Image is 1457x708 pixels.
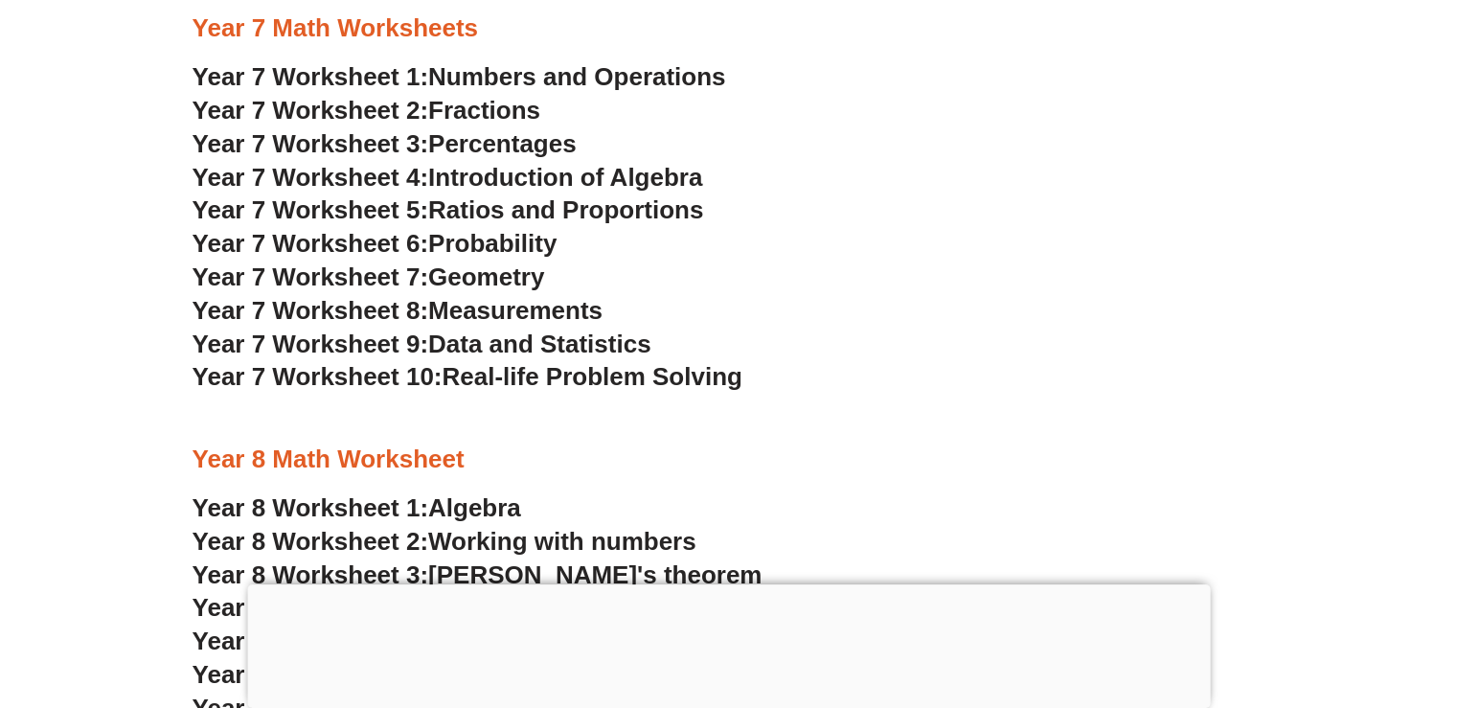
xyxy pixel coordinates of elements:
[193,660,549,689] a: Year 8 Worksheet 6:Equations
[442,362,741,391] span: Real-life Problem Solving
[193,163,429,192] span: Year 7 Worksheet 4:
[193,12,1265,45] h3: Year 7 Math Worksheets
[193,527,696,556] a: Year 8 Worksheet 2:Working with numbers
[193,593,558,622] a: Year 8 Worksheet 4:Probability
[193,263,429,291] span: Year 7 Worksheet 7:
[193,444,1265,476] h3: Year 8 Math Worksheet
[428,330,651,358] span: Data and Statistics
[193,593,429,622] span: Year 8 Worksheet 4:
[193,560,429,589] span: Year 8 Worksheet 3:
[428,296,603,325] span: Measurements
[428,263,544,291] span: Geometry
[193,330,429,358] span: Year 7 Worksheet 9:
[193,96,429,125] span: Year 7 Worksheet 2:
[193,493,429,522] span: Year 8 Worksheet 1:
[428,129,577,158] span: Percentages
[193,330,651,358] a: Year 7 Worksheet 9:Data and Statistics
[193,296,603,325] a: Year 7 Worksheet 8:Measurements
[193,627,429,655] span: Year 8 Worksheet 5:
[193,62,726,91] a: Year 7 Worksheet 1:Numbers and Operations
[193,362,742,391] a: Year 7 Worksheet 10:Real-life Problem Solving
[1138,492,1457,708] iframe: Chat Widget
[193,527,429,556] span: Year 8 Worksheet 2:
[193,560,763,589] a: Year 8 Worksheet 3:[PERSON_NAME]'s theorem
[193,195,429,224] span: Year 7 Worksheet 5:
[193,96,540,125] a: Year 7 Worksheet 2:Fractions
[428,493,521,522] span: Algebra
[428,229,557,258] span: Probability
[193,263,545,291] a: Year 7 Worksheet 7:Geometry
[193,229,429,258] span: Year 7 Worksheet 6:
[428,195,703,224] span: Ratios and Proportions
[428,560,762,589] span: [PERSON_NAME]'s theorem
[193,362,443,391] span: Year 7 Worksheet 10:
[428,527,696,556] span: Working with numbers
[193,163,703,192] a: Year 7 Worksheet 4:Introduction of Algebra
[193,229,558,258] a: Year 7 Worksheet 6:Probability
[247,584,1210,703] iframe: Advertisement
[428,62,725,91] span: Numbers and Operations
[193,627,747,655] a: Year 8 Worksheet 5:Fractions and Percentages
[193,129,577,158] a: Year 7 Worksheet 3:Percentages
[428,163,702,192] span: Introduction of Algebra
[193,296,429,325] span: Year 7 Worksheet 8:
[193,129,429,158] span: Year 7 Worksheet 3:
[193,660,429,689] span: Year 8 Worksheet 6:
[428,96,540,125] span: Fractions
[193,493,521,522] a: Year 8 Worksheet 1:Algebra
[193,62,429,91] span: Year 7 Worksheet 1:
[193,195,704,224] a: Year 7 Worksheet 5:Ratios and Proportions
